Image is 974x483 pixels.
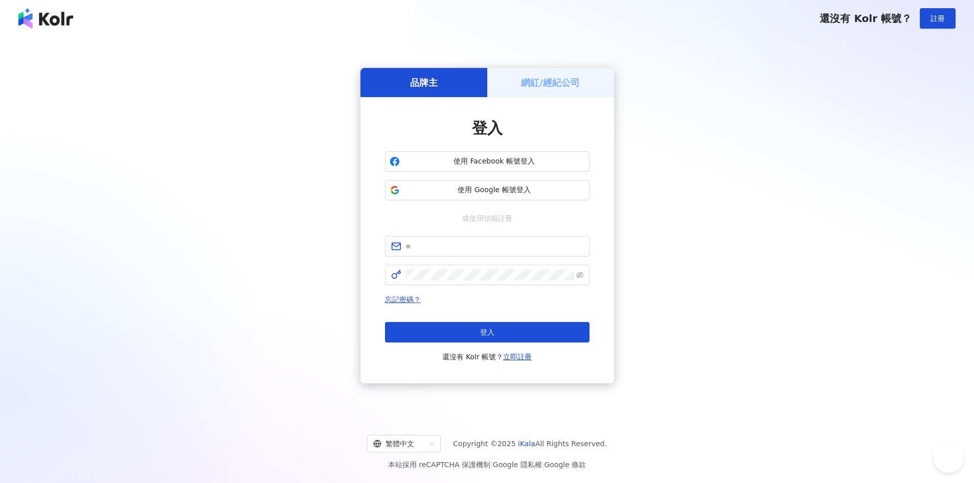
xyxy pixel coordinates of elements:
[542,461,545,469] span: |
[518,440,535,448] a: iKala
[410,76,438,89] h5: 品牌主
[544,461,586,469] a: Google 條款
[442,351,532,363] span: 還沒有 Kolr 帳號？
[472,119,503,137] span: 登入
[385,151,590,172] button: 使用 Facebook 帳號登入
[933,442,964,473] iframe: Help Scout Beacon - Open
[18,8,73,29] img: logo
[385,322,590,342] button: 登入
[521,76,580,89] h5: 網紅/經紀公司
[576,271,583,279] span: eye-invisible
[404,156,585,167] span: 使用 Facebook 帳號登入
[373,435,425,452] div: 繁體中文
[385,295,421,304] a: 忘記密碼？
[820,12,912,25] span: 還沒有 Kolr 帳號？
[931,14,945,22] span: 註冊
[920,8,956,29] button: 註冊
[385,180,590,200] button: 使用 Google 帳號登入
[455,213,519,224] span: 或使用信箱註冊
[503,353,532,361] a: 立即註冊
[490,461,493,469] span: |
[453,438,607,450] span: Copyright © 2025 All Rights Reserved.
[388,458,586,471] span: 本站採用 reCAPTCHA 保護機制
[493,461,542,469] a: Google 隱私權
[404,185,585,195] span: 使用 Google 帳號登入
[480,328,494,336] span: 登入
